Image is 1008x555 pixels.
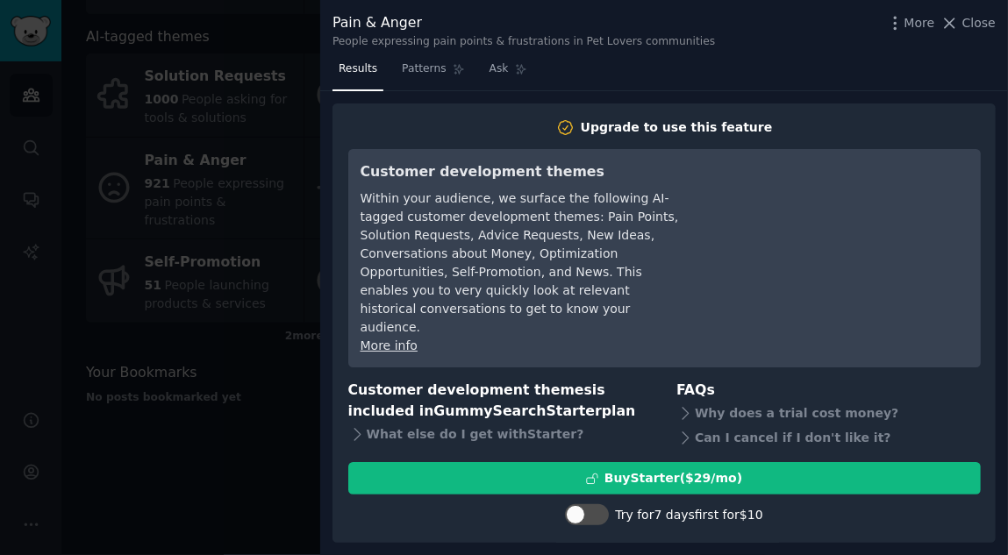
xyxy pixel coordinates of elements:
span: Results [339,61,377,77]
button: Close [940,14,996,32]
a: More info [361,338,418,352]
button: More [886,14,935,32]
a: Ask [483,55,533,91]
div: Why does a trial cost money? [676,401,981,425]
span: More [904,14,935,32]
div: Try for 7 days first for $10 [615,506,762,524]
div: What else do I get with Starter ? [348,423,653,447]
div: Upgrade to use this feature [581,118,773,137]
a: Results [332,55,383,91]
h3: Customer development themes [361,161,681,183]
div: Buy Starter ($ 29 /mo ) [604,469,742,487]
h3: Customer development themes is included in plan [348,380,653,423]
div: Pain & Anger [332,12,715,34]
span: GummySearch Starter [433,402,601,419]
a: Patterns [396,55,470,91]
div: Within your audience, we surface the following AI-tagged customer development themes: Pain Points... [361,189,681,337]
span: Close [962,14,996,32]
button: BuyStarter($29/mo) [348,462,981,495]
div: Can I cancel if I don't like it? [676,425,981,450]
span: Patterns [402,61,446,77]
div: People expressing pain points & frustrations in Pet Lovers communities [332,34,715,50]
h3: FAQs [676,380,981,402]
iframe: YouTube video player [705,161,969,293]
span: Ask [490,61,509,77]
